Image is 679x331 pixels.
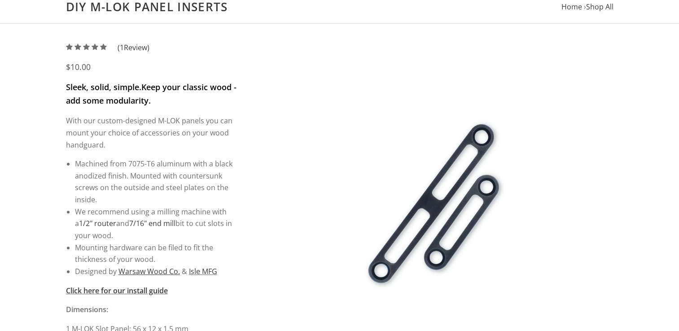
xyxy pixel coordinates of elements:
a: Home [561,2,582,12]
a: Warsaw Wood Co. [118,266,180,276]
li: Machined from 7075-T6 aluminum with a black anodized finish. Mounted with countersunk screws on t... [75,158,238,206]
a: (1Review) [66,43,149,52]
li: › [584,1,613,13]
li: We recommend using a milling machine with a and bit to cut slots in your wood. [75,206,238,242]
span: $10.00 [66,61,91,72]
span: With our custom-designed M-LOK panels you can mount your choice of accessories on your wood handg... [66,116,232,149]
a: Shop All [586,2,613,12]
span: 1 [120,43,124,52]
strong: Keep your classic wood - add some modularity. [66,82,237,106]
strong: Sleek, solid, simple. [66,82,141,92]
strong: Dimensions: [66,305,108,314]
a: 7/16" end mill [129,218,175,228]
span: ( Review) [118,42,149,54]
a: 1/2" router [79,218,116,228]
li: Designed by & [75,266,238,278]
a: Click here for our install guide [66,286,168,296]
li: Mounting hardware can be filed to fit the thickness of your wood. [75,242,238,266]
a: Isle MFG [189,266,217,276]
